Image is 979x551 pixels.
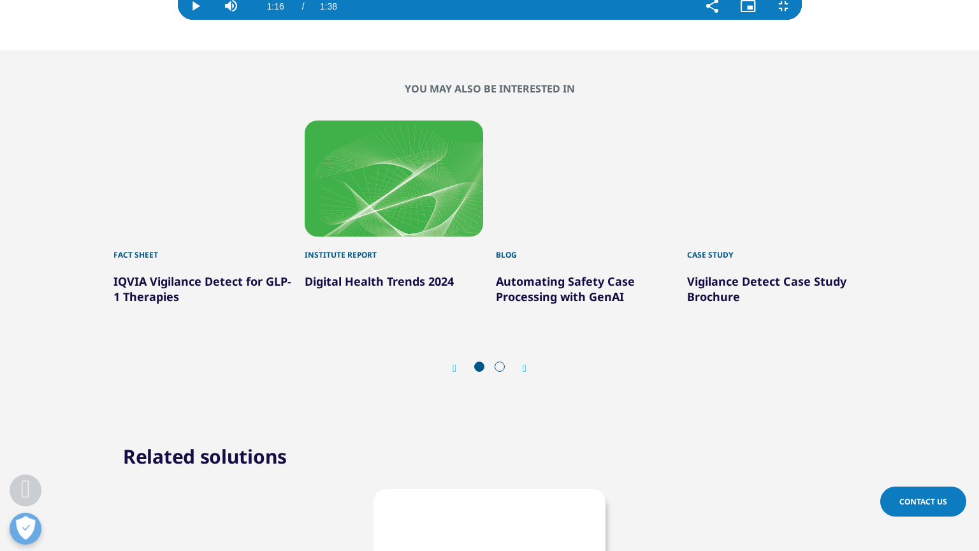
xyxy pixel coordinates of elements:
[880,487,966,517] a: Contact Us
[305,237,483,261] div: Institute Report
[510,362,526,374] div: Next slide
[305,274,454,289] a: Digital Health Trends 2024
[687,274,846,304] a: Vigilance Detect Case Study Brochure
[123,444,287,469] h2: Related solutions
[113,121,292,304] div: 1 / 6
[453,362,469,374] div: Previous slide
[113,274,291,304] a: IQVIA Vigilance Detect for GLP-1 Therapies
[302,1,305,11] span: /
[113,82,866,95] h2: You may also be interested in
[496,274,635,304] a: Automating Safety Case Processing with GenAI
[687,237,866,261] div: Case Study
[113,237,292,261] div: Fact Sheet
[305,121,483,304] div: 2 / 6
[899,496,947,507] span: Contact Us
[10,513,41,545] button: Open Preferences
[496,237,674,261] div: Blog
[687,121,866,304] div: 4 / 6
[496,121,674,304] div: 3 / 6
